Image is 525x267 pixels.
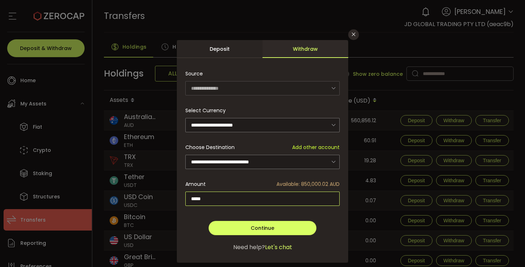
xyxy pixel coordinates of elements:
[185,144,235,151] span: Choose Destination
[440,190,525,267] div: 聊天小组件
[177,40,262,58] div: Deposit
[251,224,274,232] span: Continue
[209,221,316,235] button: Continue
[440,190,525,267] iframe: Chat Widget
[177,40,348,263] div: dialog
[265,243,292,252] span: Let's chat
[348,29,359,40] button: Close
[292,144,340,151] span: Add other account
[276,181,340,188] span: Available: 850,000.02 AUD
[185,107,230,114] label: Select Currency
[233,243,265,252] span: Need help?
[185,66,203,81] span: Source
[262,40,348,58] div: Withdraw
[185,181,206,188] span: Amount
